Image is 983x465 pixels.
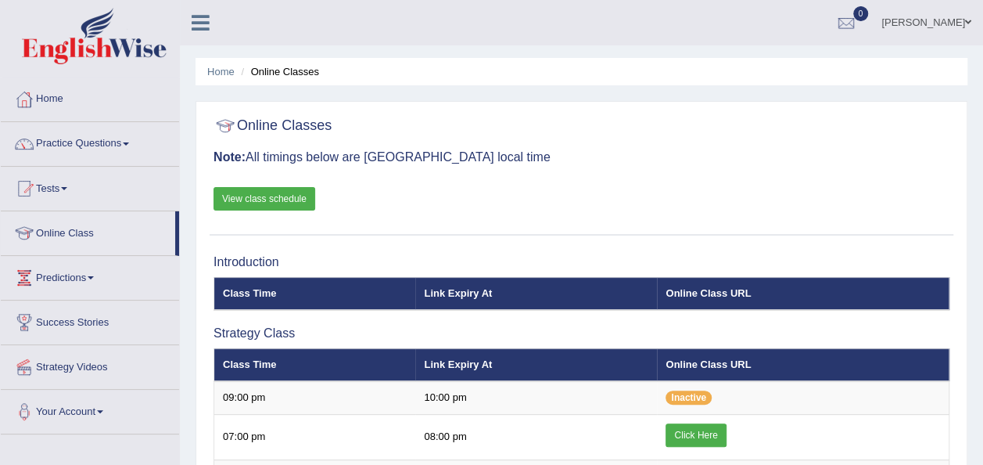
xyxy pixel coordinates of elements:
a: Practice Questions [1,122,179,161]
h2: Online Classes [213,114,332,138]
a: Online Class [1,211,175,251]
th: Online Class URL [657,348,949,381]
span: Inactive [665,391,712,405]
li: Online Classes [237,64,319,79]
th: Link Expiry At [415,277,657,310]
a: Strategy Videos [1,345,179,384]
span: 0 [853,6,869,21]
h3: Strategy Class [213,326,949,341]
th: Class Time [214,277,416,310]
th: Link Expiry At [415,348,657,381]
td: 08:00 pm [415,414,657,460]
a: Home [207,66,235,77]
th: Online Class URL [657,277,949,310]
a: Click Here [665,424,726,447]
td: 07:00 pm [214,414,416,460]
h3: Introduction [213,255,949,269]
a: Success Stories [1,301,179,340]
th: Class Time [214,348,416,381]
h3: All timings below are [GEOGRAPHIC_DATA] local time [213,150,949,164]
a: Tests [1,167,179,206]
td: 09:00 pm [214,381,416,414]
b: Note: [213,150,246,164]
a: Home [1,77,179,117]
a: Your Account [1,390,179,429]
td: 10:00 pm [415,381,657,414]
a: Predictions [1,256,179,295]
a: View class schedule [213,187,315,211]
